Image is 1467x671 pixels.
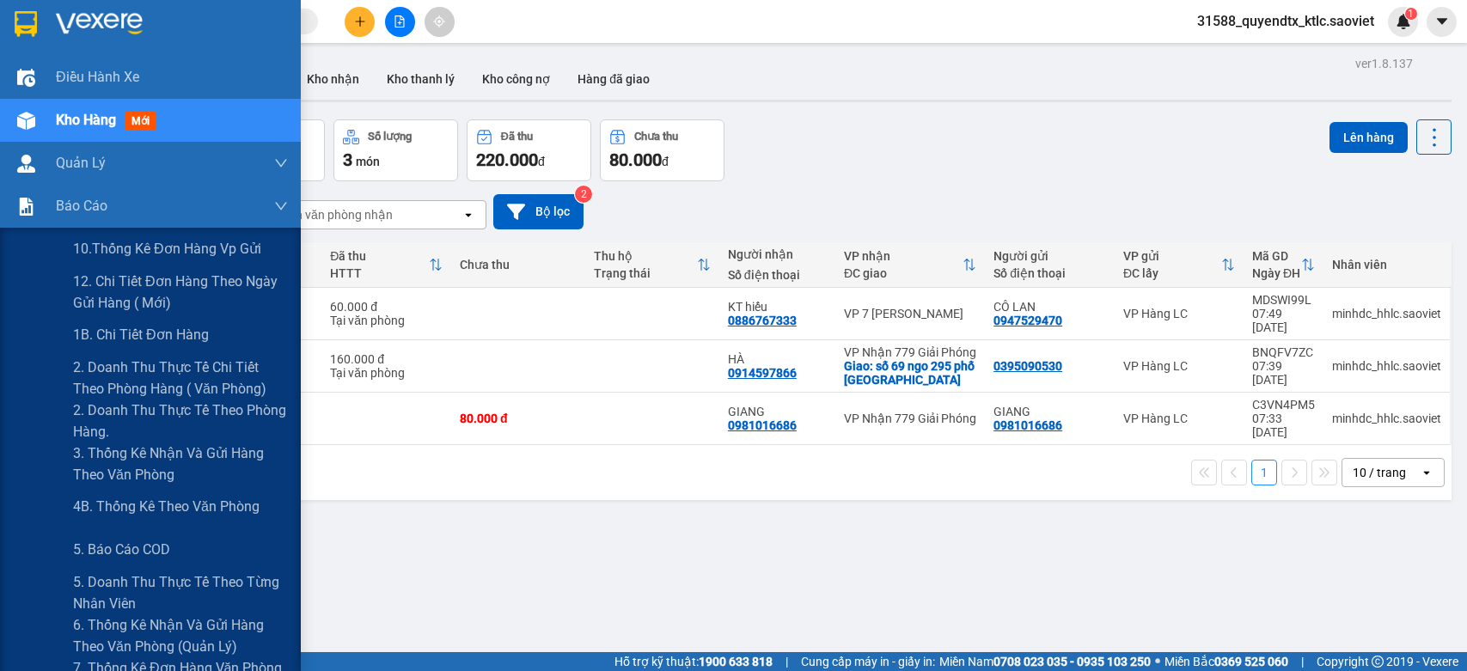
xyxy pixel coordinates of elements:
sup: 2 [575,186,592,203]
button: aim [425,7,455,37]
svg: open [1420,466,1433,479]
div: Mã GD [1252,249,1301,263]
span: aim [433,15,445,27]
div: VP Nhận 779 Giải Phóng [844,412,976,425]
div: VP Hàng LC [1123,307,1235,320]
span: 1 [1408,8,1414,20]
span: file-add [394,15,406,27]
span: 1B. Chi tiết đơn hàng [73,324,209,345]
div: 0947529470 [993,314,1062,327]
span: | [785,652,788,671]
span: Kho hàng [56,112,116,128]
div: 0981016686 [993,418,1062,432]
div: VP nhận [844,249,963,263]
div: minhdc_hhlc.saoviet [1332,307,1441,320]
strong: 1900 633 818 [699,655,773,668]
div: Giao: số 69 ngo 295 phố bạch mai [844,359,976,387]
button: Lên hàng [1329,122,1408,153]
div: Người nhận [728,247,827,261]
span: 5. Doanh thu thực tế theo từng nhân viên [73,571,288,614]
span: mới [125,112,156,131]
div: 0981016686 [728,418,797,432]
th: Toggle SortBy [1115,242,1244,288]
span: Điều hành xe [56,66,139,88]
div: 60.000 đ [330,300,443,314]
div: Thu hộ [594,249,697,263]
span: 3 [343,149,352,170]
div: ver 1.8.137 [1355,54,1413,73]
div: Đã thu [330,249,429,263]
div: MDSWI99L [1252,293,1315,307]
button: caret-down [1427,7,1457,37]
span: | [1301,652,1304,671]
div: Tại văn phòng [330,366,443,380]
th: Toggle SortBy [1244,242,1323,288]
div: Chưa thu [460,258,577,271]
span: 6. Thống kê nhận và gửi hàng theo văn phòng (quản lý) [73,614,288,657]
div: Số lượng [368,131,412,143]
span: caret-down [1434,14,1450,29]
div: ĐC giao [844,266,963,280]
div: 0886767333 [728,314,797,327]
span: Cung cấp máy in - giấy in: [801,652,935,671]
div: Trạng thái [594,266,697,280]
button: Đã thu220.000đ [467,119,591,181]
span: Báo cáo [56,195,107,217]
div: 07:49 [DATE] [1252,307,1315,334]
div: Chọn văn phòng nhận [274,206,393,223]
div: 07:33 [DATE] [1252,412,1315,439]
button: Số lượng3món [333,119,458,181]
div: 0395090530 [993,359,1062,373]
div: KT hiếu [728,300,827,314]
button: Kho công nợ [468,58,564,100]
span: down [274,199,288,213]
div: VP Hàng LC [1123,359,1235,373]
div: Số điện thoại [728,268,827,282]
div: CÔ LAN [993,300,1106,314]
span: Quản Lý [56,152,106,174]
button: Bộ lọc [493,194,584,229]
span: 220.000 [476,149,538,170]
span: 12. Chi tiết đơn hàng theo ngày gửi hàng ( mới) [73,271,288,314]
div: Tại văn phòng [330,314,443,327]
strong: 0708 023 035 - 0935 103 250 [993,655,1151,668]
button: Kho nhận [293,58,373,100]
img: warehouse-icon [17,112,35,130]
img: solution-icon [17,198,35,216]
div: HTTT [330,266,429,280]
span: plus [354,15,366,27]
img: warehouse-icon [17,69,35,87]
div: 80.000 đ [460,412,577,425]
div: Nhân viên [1332,258,1441,271]
button: Hàng đã giao [564,58,663,100]
span: 3. Thống kê nhận và gửi hàng theo văn phòng [73,442,288,485]
div: Ngày ĐH [1252,266,1301,280]
div: BNQFV7ZC [1252,345,1315,359]
div: minhdc_hhlc.saoviet [1332,359,1441,373]
div: minhdc_hhlc.saoviet [1332,412,1441,425]
th: Toggle SortBy [321,242,451,288]
img: logo-vxr [15,11,37,37]
th: Toggle SortBy [835,242,985,288]
button: 1 [1251,460,1277,485]
svg: open [461,208,475,222]
span: 10.Thống kê đơn hàng vp gửi [73,238,261,259]
img: icon-new-feature [1396,14,1411,29]
div: VP 7 [PERSON_NAME] [844,307,976,320]
span: ⚪️ [1155,658,1160,665]
span: 80.000 [609,149,662,170]
span: 2. Doanh thu thực tế theo phòng hàng. [73,400,288,442]
sup: 1 [1405,8,1417,20]
div: 160.000 đ [330,352,443,366]
button: Chưa thu80.000đ [600,119,724,181]
span: Hỗ trợ kỹ thuật: [614,652,773,671]
span: 31588_quyendtx_ktlc.saoviet [1183,10,1388,32]
div: Đã thu [501,131,533,143]
div: 10 / trang [1353,464,1406,481]
button: Kho thanh lý [373,58,468,100]
span: Miền Nam [939,652,1151,671]
button: plus [345,7,375,37]
span: down [274,156,288,170]
button: file-add [385,7,415,37]
span: copyright [1372,656,1384,668]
